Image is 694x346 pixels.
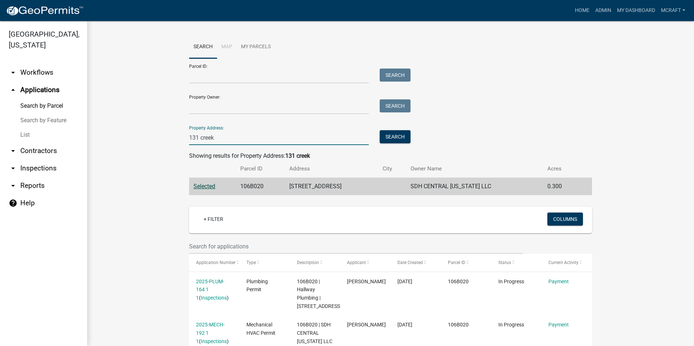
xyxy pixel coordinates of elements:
a: 2025-MECH-192 1 1 [196,322,225,344]
datatable-header-cell: Description [290,254,340,271]
datatable-header-cell: Type [240,254,290,271]
span: Status [498,260,511,265]
th: Parcel ID [236,160,285,177]
datatable-header-cell: Date Created [391,254,441,271]
span: Justin [347,322,386,328]
span: In Progress [498,279,524,284]
datatable-header-cell: Parcel ID [441,254,491,271]
span: Justin [347,279,386,284]
th: Address [285,160,379,177]
span: Description [297,260,319,265]
div: Showing results for Property Address: [189,152,592,160]
a: Payment [548,279,569,284]
button: Search [380,99,411,112]
span: Parcel ID [448,260,465,265]
div: ( ) [196,277,232,302]
a: + Filter [198,213,229,226]
strong: 131 creek [285,152,310,159]
datatable-header-cell: Application Number [189,254,240,271]
datatable-header-cell: Applicant [340,254,391,271]
span: 08/12/2025 [397,279,412,284]
a: mcraft [658,4,688,17]
a: Home [572,4,592,17]
a: Inspections [201,338,227,344]
td: 0.300 [543,178,579,195]
span: Current Activity [548,260,579,265]
td: SDH CENTRAL [US_STATE] LLC [406,178,543,195]
td: [STREET_ADDRESS] [285,178,379,195]
span: In Progress [498,322,524,328]
i: arrow_drop_down [9,147,17,155]
a: Payment [548,322,569,328]
input: Search for applications [189,239,523,254]
button: Columns [547,213,583,226]
a: 2025-PLUM-164 1 1 [196,279,224,301]
a: Admin [592,4,614,17]
button: Search [380,69,411,82]
button: Search [380,130,411,143]
i: arrow_drop_up [9,86,17,94]
i: arrow_drop_down [9,164,17,173]
span: Applicant [347,260,366,265]
span: Application Number [196,260,236,265]
span: 106B020 [448,279,469,284]
a: Selected [193,183,215,190]
span: 08/12/2025 [397,322,412,328]
div: ( ) [196,321,232,345]
a: My Dashboard [614,4,658,17]
i: arrow_drop_down [9,181,17,190]
a: My Parcels [237,36,275,59]
a: Search [189,36,217,59]
a: Inspections [201,295,227,301]
span: Date Created [397,260,423,265]
span: Mechanical HVAC Permit [246,322,275,336]
th: City [378,160,406,177]
th: Owner Name [406,160,543,177]
span: Plumbing Permit [246,279,268,293]
i: help [9,199,17,207]
td: 106B020 [236,178,285,195]
span: 106B020 [448,322,469,328]
datatable-header-cell: Status [491,254,542,271]
i: arrow_drop_down [9,68,17,77]
th: Acres [543,160,579,177]
datatable-header-cell: Current Activity [542,254,592,271]
span: 106B020 | Hallway Plumbing | 5750 Commerce BLVD STE 300 [297,279,342,309]
span: Type [246,260,256,265]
